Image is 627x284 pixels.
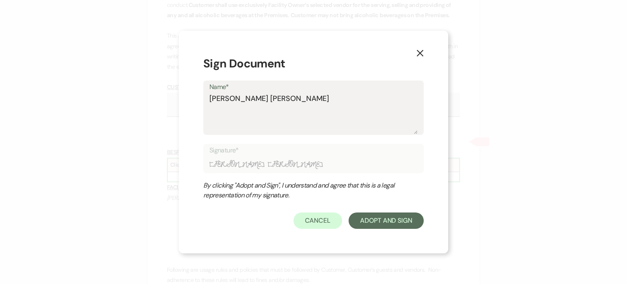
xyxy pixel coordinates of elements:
button: Cancel [293,212,342,229]
button: Adopt And Sign [349,212,424,229]
div: By clicking "Adopt and Sign", I understand and agree that this is a legal representation of my si... [203,181,407,200]
textarea: [PERSON_NAME] [209,93,418,134]
h1: Sign Document [203,55,424,72]
label: Signature* [209,145,418,157]
label: Name* [209,81,418,93]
